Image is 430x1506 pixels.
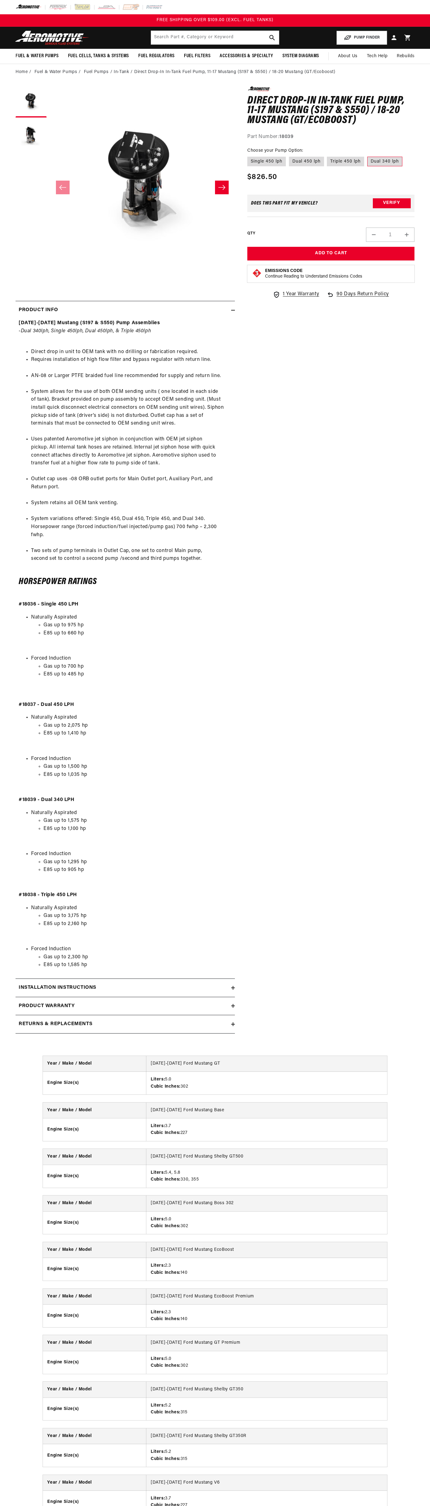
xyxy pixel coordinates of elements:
[19,329,151,334] em: -Dual 340lph, Single 450lph, Dual 450lph, & Triple 450lph
[278,49,324,63] summary: System Diagrams
[43,1289,146,1305] th: Year / Make / Model
[16,69,414,76] nav: breadcrumbs
[16,53,59,59] span: Fuel & Water Pumps
[146,1258,387,1281] td: 2.3 140
[16,1015,235,1033] summary: Returns & replacements
[151,1177,181,1182] strong: Cubic Inches:
[146,1242,387,1258] td: [DATE]-[DATE] Ford Mustang EcoBoost
[146,1444,387,1467] td: 5.2 315
[43,1211,146,1234] th: Engine Size(s)
[16,997,235,1015] summary: Product warranty
[220,53,273,59] span: Accessories & Specialty
[19,578,232,586] h6: Horsepower Ratings
[43,1335,146,1351] th: Year / Make / Model
[151,1310,165,1315] strong: Liters:
[146,1475,387,1491] td: [DATE]-[DATE] Ford Mustang V6
[31,435,232,475] li: Uses patented Aeromotive jet siphon in conjunction with OEM jet siphon pickup. All internal tank ...
[19,702,74,707] strong: #18037 - Dual 450 LPH
[265,274,362,279] p: Continue Reading to Understand Emissions Codes
[151,1356,165,1361] strong: Liters:
[146,1072,387,1094] td: 5.0 302
[151,1403,165,1408] strong: Liters:
[43,817,232,825] li: Gas up to 1,575 hp
[397,53,415,60] span: Rebuilds
[247,172,277,183] span: $826.50
[151,1124,165,1128] strong: Liters:
[84,69,109,76] a: Fuel Pumps
[273,290,319,298] a: 1 Year Warranty
[31,755,232,787] li: Forced Induction
[265,269,303,273] strong: Emissions Code
[31,809,232,841] li: Naturally Aspirated
[19,1020,92,1028] h2: Returns & replacements
[247,147,304,154] legend: Choose your Pump Option:
[43,858,232,866] li: Gas up to 1,295 hp
[31,356,232,372] li: Requires installation of high flow filter and bypass regulator with return line.
[362,49,392,64] summary: Tech Help
[31,388,232,436] li: System allows for the use of both OEM sending units ( one located in each side of tank). Bracket ...
[43,1195,146,1211] th: Year / Make / Model
[215,49,278,63] summary: Accessories & Specialty
[19,306,58,314] h2: Product Info
[43,621,232,629] li: Gas up to 975 hp
[247,231,255,236] label: QTY
[146,1195,387,1211] td: [DATE]-[DATE] Ford Mustang Boss 302
[43,1428,146,1444] th: Year / Make / Model
[63,49,134,63] summary: Fuel Cells, Tanks & Systems
[146,1382,387,1398] td: [DATE]-[DATE] Ford Mustang Shelby GT350
[151,1457,181,1461] strong: Cubic Inches:
[265,31,279,44] button: search button
[146,1118,387,1141] td: 3.7 227
[43,1382,146,1398] th: Year / Make / Model
[184,53,210,59] span: Fuel Filters
[43,953,232,961] li: Gas up to 2,300 hp
[151,1449,165,1454] strong: Liters:
[251,201,318,206] div: Does This part fit My vehicle?
[43,912,232,920] li: Gas up to 3,175 hp
[16,86,47,117] button: Load image 1 in gallery view
[43,1351,146,1374] th: Engine Size(s)
[151,1270,181,1275] strong: Cubic Inches:
[151,1363,181,1368] strong: Cubic Inches:
[43,629,232,645] li: E85 up to 660 hp
[43,722,232,730] li: Gas up to 2,075 hp
[43,920,232,936] li: E85 up to 2,160 hp
[43,771,232,787] li: E85 up to 1,035 hp
[338,54,358,58] span: About Us
[31,945,232,969] li: Forced Induction
[16,69,28,76] a: Home
[247,247,414,261] button: Add to Cart
[146,1335,387,1351] td: [DATE]-[DATE] Ford Mustang GT Premium
[282,53,319,59] span: System Diagrams
[333,49,362,64] a: About Us
[43,1118,146,1141] th: Engine Size(s)
[34,69,77,76] a: Fuel & Water Pumps
[289,157,324,167] label: Dual 450 lph
[31,348,232,356] li: Direct drop in unit to OEM tank with no drilling or fabrication required.
[279,134,293,139] strong: 18039
[19,602,79,607] strong: #18036 - Single 450 LPH
[31,904,232,936] li: Naturally Aspirated
[43,1475,146,1491] th: Year / Make / Model
[146,1165,387,1187] td: 5.4, 5.8 330, 355
[43,1149,146,1165] th: Year / Make / Model
[146,1428,387,1444] td: [DATE]-[DATE] Ford Mustang Shelby GT350R
[19,1002,75,1010] h2: Product warranty
[16,86,235,288] media-gallery: Gallery Viewer
[247,133,414,141] div: Part Number:
[134,49,179,63] summary: Fuel Regulators
[392,49,419,64] summary: Rebuilds
[43,1056,146,1072] th: Year / Make / Model
[151,1084,181,1089] strong: Cubic Inches:
[43,1072,146,1094] th: Engine Size(s)
[146,1351,387,1374] td: 5.0 302
[367,53,387,60] span: Tech Help
[157,18,273,22] span: FREE SHIPPING OVER $109.00 (EXCL. FUEL TANKS)
[215,181,229,194] button: Slide right
[43,1242,146,1258] th: Year / Make / Model
[43,1165,146,1187] th: Engine Size(s)
[31,515,232,547] li: System variations offered: Single 450, Dual 450, Triple 450, and Dual 340. Horsepower range (forc...
[31,714,232,745] li: Naturally Aspirated
[146,1398,387,1420] td: 5.2 315
[151,1217,165,1222] strong: Liters:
